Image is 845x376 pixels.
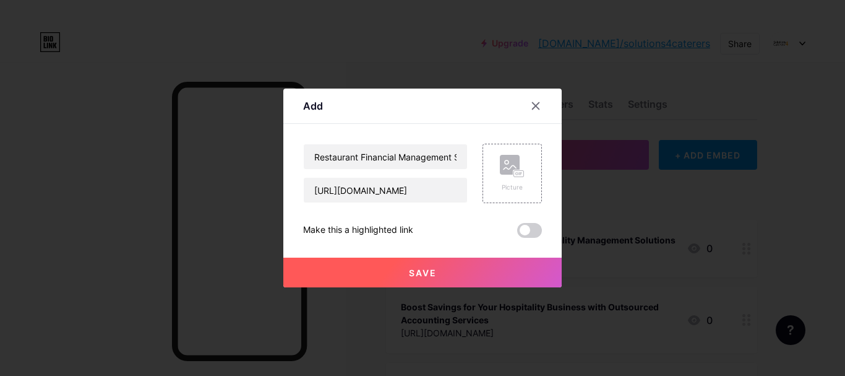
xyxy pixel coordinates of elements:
[500,183,525,192] div: Picture
[303,223,413,238] div: Make this a highlighted link
[303,98,323,113] div: Add
[304,178,467,203] input: URL
[283,258,562,287] button: Save
[409,268,437,278] span: Save
[304,144,467,169] input: Title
